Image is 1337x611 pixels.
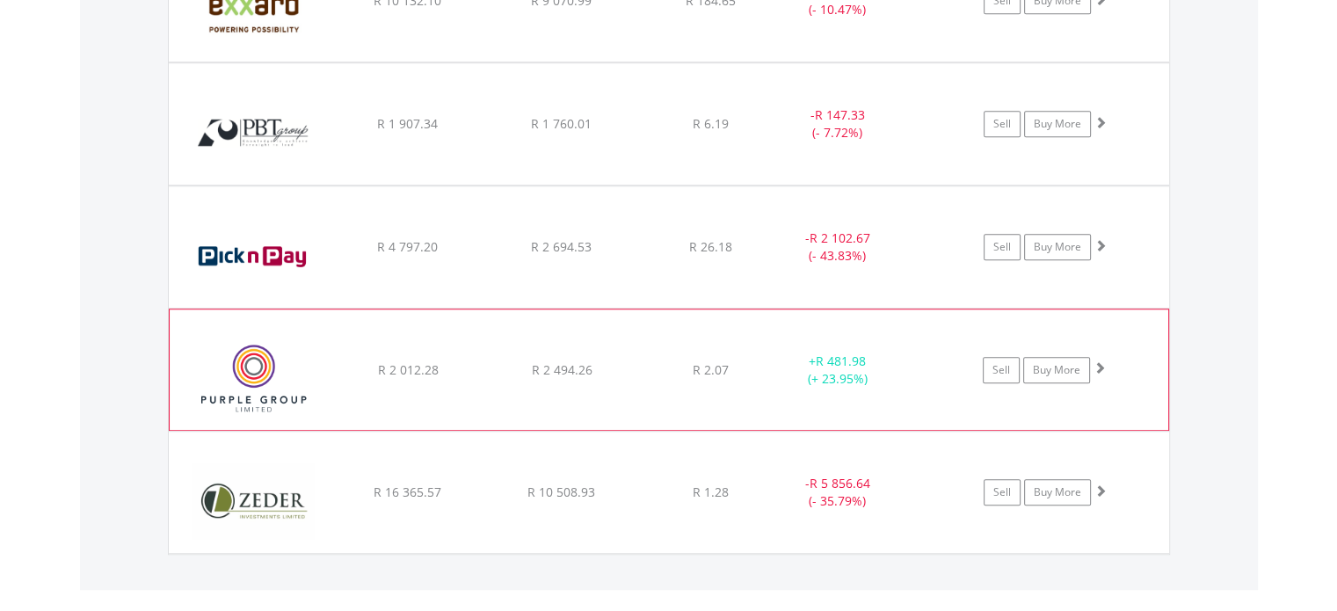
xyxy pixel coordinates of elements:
[689,238,732,255] span: R 26.18
[984,111,1021,137] a: Sell
[531,115,592,132] span: R 1 760.01
[772,229,905,265] div: - (- 43.83%)
[984,479,1021,506] a: Sell
[178,208,329,303] img: EQU.ZA.PIK.png
[1024,111,1091,137] a: Buy More
[1023,357,1090,383] a: Buy More
[772,106,905,142] div: - (- 7.72%)
[693,115,729,132] span: R 6.19
[983,357,1020,383] a: Sell
[531,238,592,255] span: R 2 694.53
[772,475,905,510] div: - (- 35.79%)
[816,353,866,369] span: R 481.98
[374,484,441,500] span: R 16 365.57
[1024,479,1091,506] a: Buy More
[531,361,592,378] span: R 2 494.26
[693,361,729,378] span: R 2.07
[771,353,903,388] div: + (+ 23.95%)
[810,475,870,491] span: R 5 856.64
[984,234,1021,260] a: Sell
[815,106,865,123] span: R 147.33
[1024,234,1091,260] a: Buy More
[178,85,329,180] img: EQU.ZA.PBG.png
[810,229,870,246] span: R 2 102.67
[377,361,438,378] span: R 2 012.28
[377,238,438,255] span: R 4 797.20
[693,484,729,500] span: R 1.28
[527,484,595,500] span: R 10 508.93
[178,454,329,549] img: EQU.ZA.ZED.png
[178,331,330,425] img: EQU.ZA.PPE.png
[377,115,438,132] span: R 1 907.34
